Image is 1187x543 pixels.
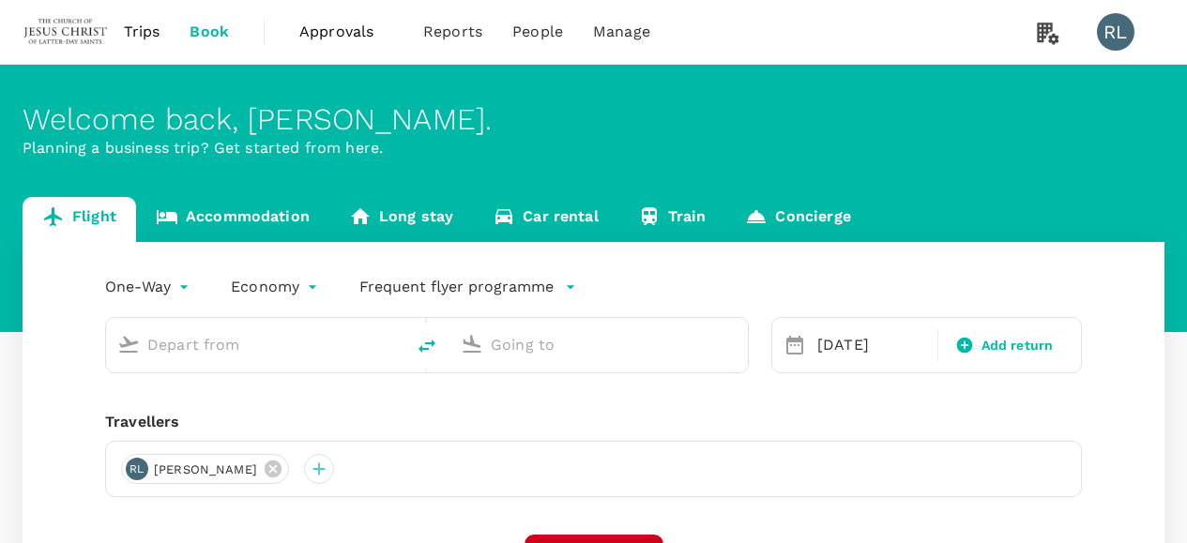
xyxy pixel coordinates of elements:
div: Welcome back , [PERSON_NAME] . [23,102,1164,137]
p: Frequent flyer programme [359,276,554,298]
span: Manage [593,21,650,43]
p: Planning a business trip? Get started from here. [23,137,1164,159]
div: RL[PERSON_NAME] [121,454,289,484]
a: Long stay [329,197,473,242]
div: Economy [231,272,322,302]
button: Open [735,342,738,346]
img: The Malaysian Church of Jesus Christ of Latter-day Saints [23,11,109,53]
button: delete [404,324,449,369]
div: [DATE] [810,326,934,364]
div: Travellers [105,411,1082,433]
div: One-Way [105,272,193,302]
input: Depart from [147,330,365,359]
span: [PERSON_NAME] [143,460,268,479]
span: People [512,21,563,43]
div: RL [1097,13,1134,51]
span: Add return [982,336,1054,355]
span: Trips [124,21,160,43]
input: Going to [491,330,708,359]
a: Train [618,197,726,242]
span: Reports [423,21,482,43]
div: RL [126,458,148,480]
a: Flight [23,197,136,242]
button: Open [391,342,395,346]
a: Concierge [725,197,870,242]
button: Frequent flyer programme [359,276,576,298]
span: Approvals [299,21,393,43]
a: Car rental [473,197,618,242]
a: Accommodation [136,197,329,242]
span: Book [190,21,229,43]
